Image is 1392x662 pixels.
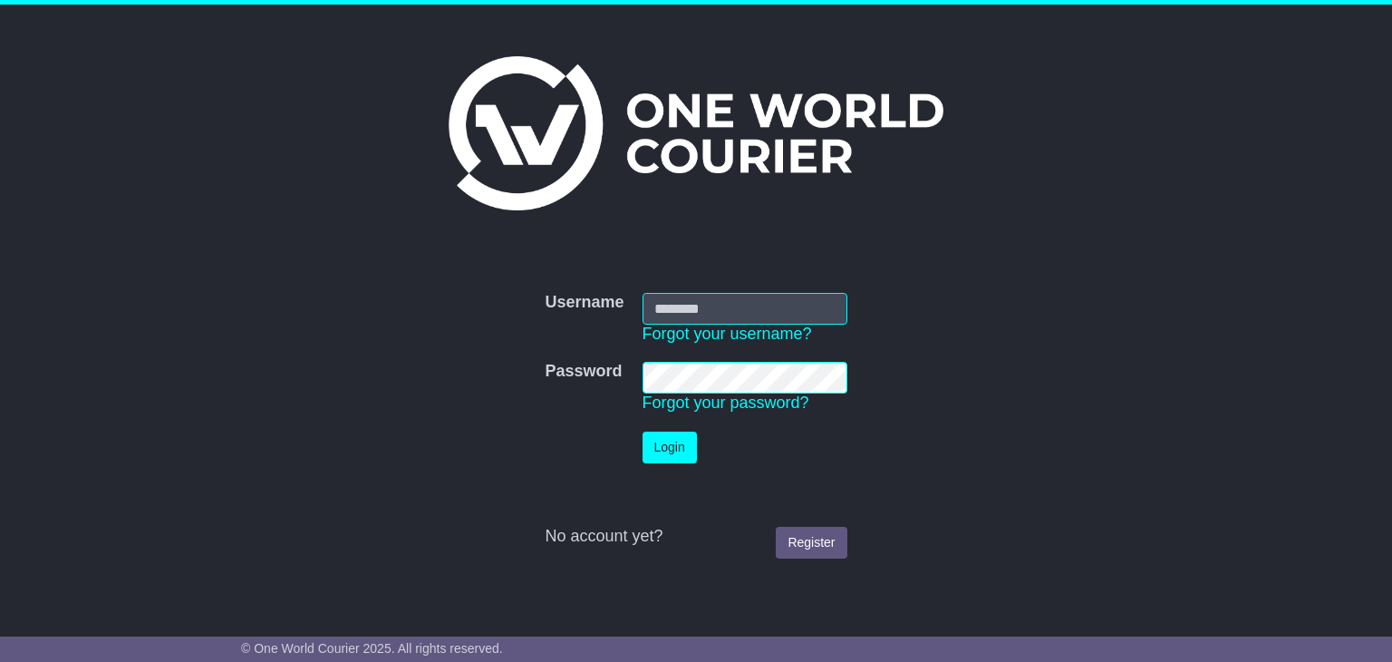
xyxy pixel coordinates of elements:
[545,362,622,382] label: Password
[241,641,503,656] span: © One World Courier 2025. All rights reserved.
[643,325,812,343] a: Forgot your username?
[545,293,623,313] label: Username
[449,56,943,210] img: One World
[776,527,846,559] a: Register
[643,432,697,463] button: Login
[643,394,809,412] a: Forgot your password?
[545,527,846,547] div: No account yet?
